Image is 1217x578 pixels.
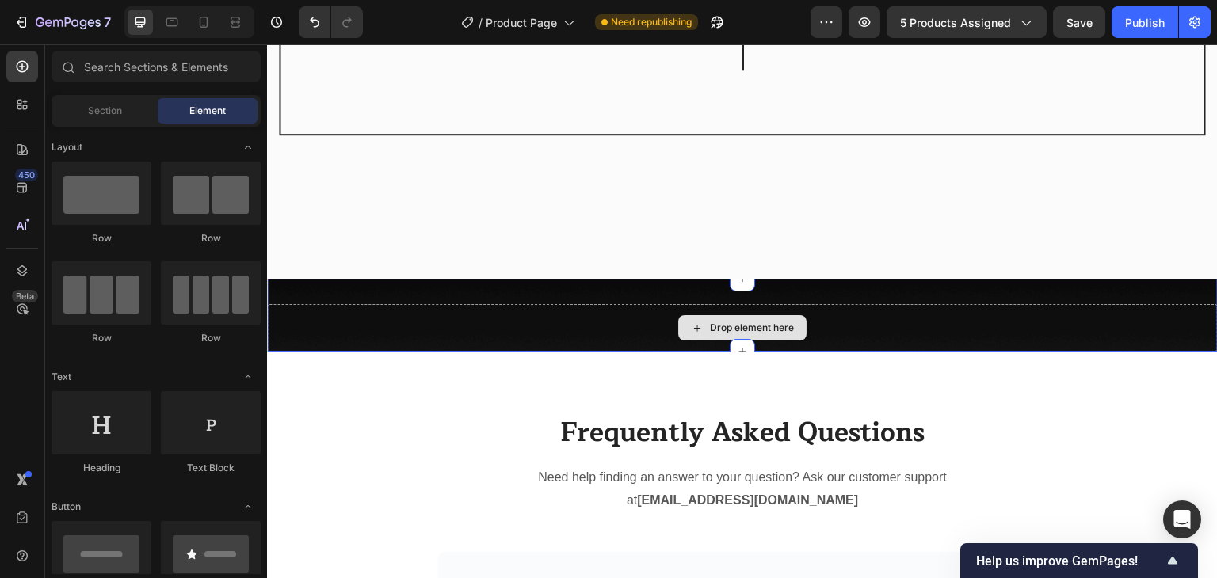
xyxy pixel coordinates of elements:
div: Undo/Redo [299,6,363,38]
div: Row [161,331,261,345]
span: Help us improve GemPages! [976,553,1163,568]
button: 7 [6,6,118,38]
p: 7 [104,13,111,32]
span: Section [88,104,122,118]
button: Publish [1112,6,1178,38]
div: Beta [12,290,38,302]
div: Row [161,231,261,245]
span: Element [189,104,226,118]
button: Save [1053,6,1105,38]
span: Toggle open [235,364,261,390]
span: Layout [52,140,82,154]
iframe: Design area [267,44,1217,578]
span: 5 products assigned [900,14,1011,31]
div: Text Block [161,461,261,475]
p: Need help finding an answer to your question? Ask our customer support at [259,422,692,468]
strong: [EMAIL_ADDRESS][DOMAIN_NAME] [370,449,591,462]
span: Product Page [486,14,557,31]
div: Heading [52,461,151,475]
button: 5 products assigned [887,6,1047,38]
div: 450 [15,169,38,181]
div: Drop element here [443,277,527,290]
div: Row [52,331,151,345]
span: Text [52,370,71,384]
div: Row [52,231,151,245]
span: Need republishing [611,15,692,29]
input: Search Sections & Elements [52,51,261,82]
button: Show survey - Help us improve GemPages! [976,551,1182,570]
span: Save [1066,16,1093,29]
span: / [479,14,483,31]
span: Button [52,500,81,514]
div: Open Intercom Messenger [1163,500,1201,538]
div: Publish [1125,14,1165,31]
span: Toggle open [235,135,261,160]
span: Toggle open [235,494,261,519]
p: Frequently Asked Questions [13,372,937,406]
